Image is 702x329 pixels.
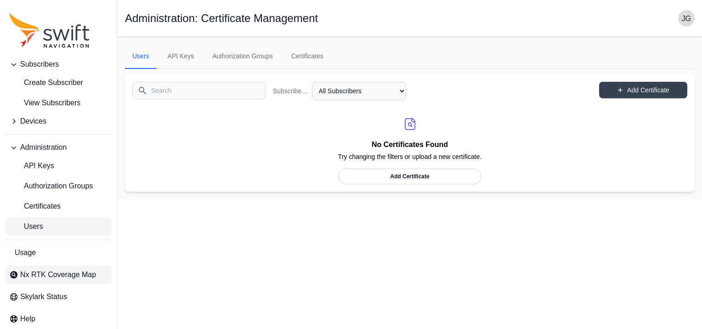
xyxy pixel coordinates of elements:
a: Help [6,310,112,328]
span: Devices [20,116,46,127]
span: Nx RTK Coverage Map [20,269,96,280]
img: user photo [678,10,695,27]
p: Try changing the filters or upload a new certificate. [338,153,481,169]
a: Users [6,217,112,236]
span: API Keys [9,160,54,171]
a: Authorization Groups [205,44,280,69]
a: Add Certificate [599,82,687,98]
a: View Subscribers [6,94,112,112]
button: Subscribers [6,55,112,74]
h2: No Certificates Found [338,139,481,153]
span: View Subscribers [9,97,80,108]
span: Create Subscriber [9,77,83,88]
a: Skylark Status [6,288,112,306]
input: Search [132,82,266,99]
button: Administration [6,138,112,157]
a: Create Subscriber [6,74,112,92]
span: Skylark Status [20,291,67,302]
span: Administration [20,142,67,153]
button: Devices [6,112,112,130]
a: Usage [6,244,112,262]
span: Subscribers [20,59,59,70]
label: Subscriber Name [273,86,308,96]
a: API Keys [6,157,112,175]
a: Authorization Groups [6,177,112,195]
span: Usage [15,247,36,258]
a: Certificates [6,197,112,216]
a: Certificates [284,44,331,69]
a: Nx RTK Coverage Map [6,266,112,284]
select: Subscriber [312,82,406,100]
a: API Keys [160,44,202,69]
h1: Administration: Certificate Management [125,13,318,24]
a: Add Certificate [338,169,481,184]
span: Certificates [9,201,61,212]
span: Users [9,221,43,232]
a: Users [125,44,157,69]
span: Authorization Groups [9,181,93,192]
span: Help [20,313,35,324]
